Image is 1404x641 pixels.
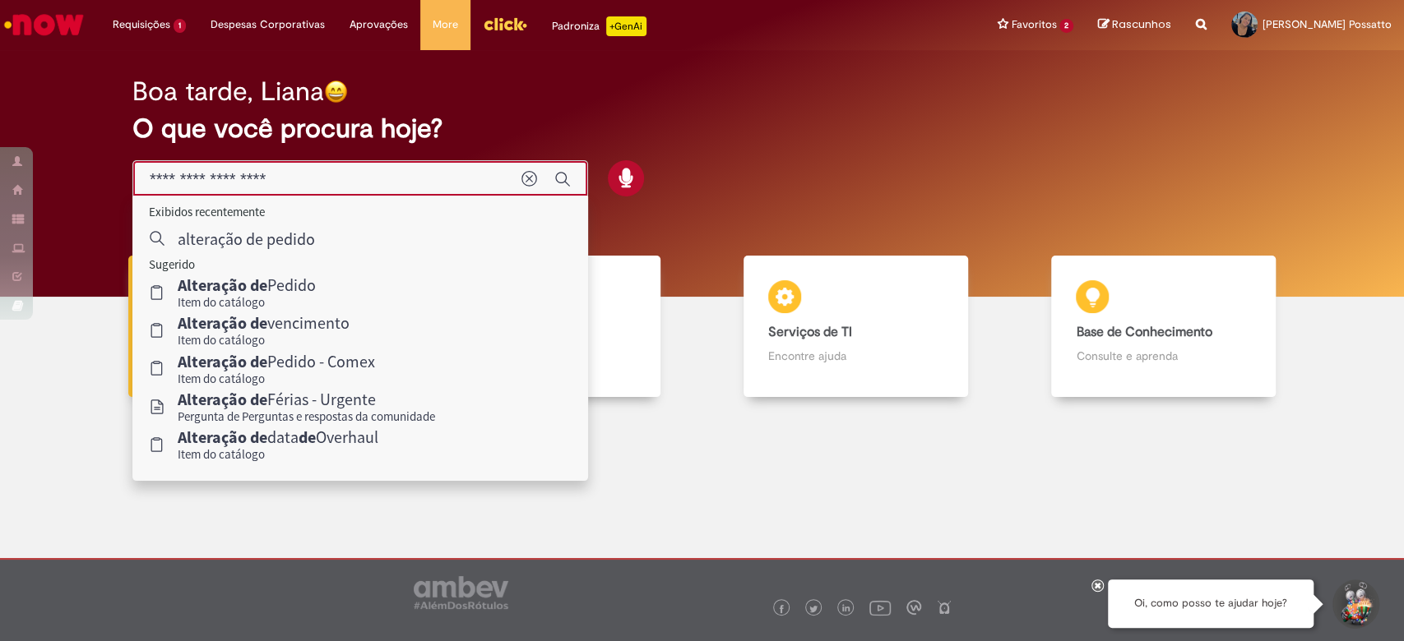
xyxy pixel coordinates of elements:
[86,256,394,398] a: Tirar dúvidas Tirar dúvidas com Lupi Assist e Gen Ai
[552,16,646,36] div: Padroniza
[1330,579,1379,629] button: Iniciar Conversa de Suporte
[483,12,527,36] img: click_logo_yellow_360x200.png
[350,16,408,33] span: Aprovações
[869,597,891,618] img: logo_footer_youtube.png
[1076,348,1251,364] p: Consulte e aprenda
[937,600,952,615] img: logo_footer_naosei.png
[2,8,86,41] img: ServiceNow
[1112,16,1171,32] span: Rascunhos
[1059,19,1073,33] span: 2
[702,256,1010,398] a: Serviços de TI Encontre ajuda
[768,324,852,340] b: Serviços de TI
[211,16,325,33] span: Despesas Corporativas
[606,16,646,36] p: +GenAi
[906,600,921,615] img: logo_footer_workplace.png
[777,605,785,613] img: logo_footer_facebook.png
[132,114,1272,143] h2: O que você procura hoje?
[414,576,508,609] img: logo_footer_ambev_rotulo_gray.png
[842,604,850,614] img: logo_footer_linkedin.png
[174,19,186,33] span: 1
[1011,16,1056,33] span: Favoritos
[1263,17,1392,31] span: [PERSON_NAME] Possatto
[809,605,818,613] img: logo_footer_twitter.png
[132,77,324,106] h2: Boa tarde, Liana
[1108,579,1314,628] div: Oi, como posso te ajudar hoje?
[324,80,348,104] img: happy-face.png
[113,16,170,33] span: Requisições
[1098,17,1171,33] a: Rascunhos
[768,348,943,364] p: Encontre ajuda
[1076,324,1212,340] b: Base de Conhecimento
[433,16,458,33] span: More
[1010,256,1318,398] a: Base de Conhecimento Consulte e aprenda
